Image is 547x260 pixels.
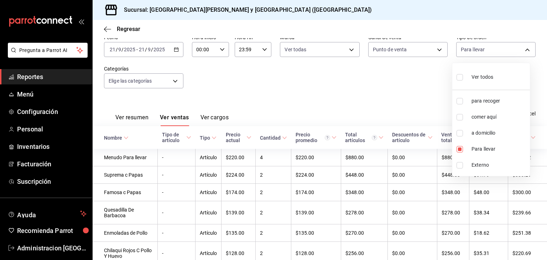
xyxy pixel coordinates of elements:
[472,97,527,105] span: para recoger
[472,129,527,137] span: a domicilio
[472,73,493,81] span: Ver todos
[472,145,527,153] span: Para llevar
[472,161,527,169] span: Externo
[472,113,527,121] span: comer aquí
